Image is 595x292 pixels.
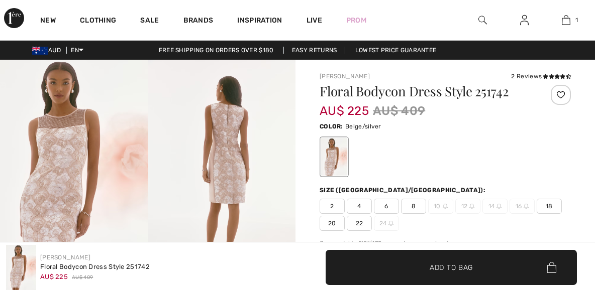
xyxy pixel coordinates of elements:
[320,85,529,98] h1: Floral Bodycon Dress Style 251742
[283,47,346,54] a: Easy Returns
[537,199,562,214] span: 18
[388,221,393,226] img: ring-m.svg
[148,60,295,281] img: Floral Bodycon Dress Style 251742. 2
[307,15,322,26] a: Live
[510,199,535,214] span: 16
[32,47,65,54] span: AUD
[71,47,83,54] span: EN
[320,123,343,130] span: Color:
[346,15,366,26] a: Prom
[562,14,570,26] img: My Bag
[6,245,36,290] img: Floral Bodycon Dress Style 251742
[80,16,116,27] a: Clothing
[4,8,24,28] img: 1ère Avenue
[374,216,399,231] span: 24
[347,47,445,54] a: Lowest Price Guarantee
[347,199,372,214] span: 4
[531,217,585,242] iframe: Opens a widget where you can find more information
[40,262,150,272] div: Floral Bodycon Dress Style 251742
[320,239,571,248] div: Our model is 5'9"/175 cm and wears a size 6.
[374,199,399,214] span: 6
[321,138,347,176] div: Beige/silver
[546,14,586,26] a: 1
[401,199,426,214] span: 8
[520,14,529,26] img: My Info
[237,16,282,27] span: Inspiration
[345,123,381,130] span: Beige/silver
[40,273,68,280] span: AU$ 225
[373,102,425,120] span: AU$ 409
[320,216,345,231] span: 20
[320,94,369,118] span: AU$ 225
[183,16,214,27] a: Brands
[320,73,370,80] a: [PERSON_NAME]
[32,47,48,55] img: Australian Dollar
[40,16,56,27] a: New
[482,199,508,214] span: 14
[575,16,578,25] span: 1
[511,72,571,81] div: 2 Reviews
[455,199,480,214] span: 12
[151,47,282,54] a: Free shipping on orders over $180
[320,199,345,214] span: 2
[428,199,453,214] span: 10
[469,204,474,209] img: ring-m.svg
[524,204,529,209] img: ring-m.svg
[40,254,90,261] a: [PERSON_NAME]
[347,216,372,231] span: 22
[326,250,577,285] button: Add to Bag
[497,204,502,209] img: ring-m.svg
[512,14,537,27] a: Sign In
[430,262,473,272] span: Add to Bag
[320,186,487,195] div: Size ([GEOGRAPHIC_DATA]/[GEOGRAPHIC_DATA]):
[443,204,448,209] img: ring-m.svg
[72,274,93,281] span: AU$ 409
[547,262,556,273] img: Bag.svg
[140,16,159,27] a: Sale
[478,14,487,26] img: search the website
